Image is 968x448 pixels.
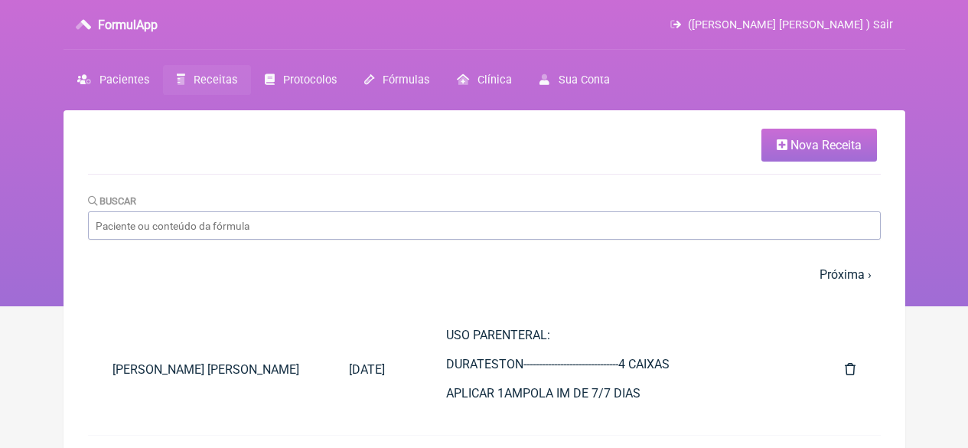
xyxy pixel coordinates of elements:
label: Buscar [88,195,137,207]
input: Paciente ou conteúdo da fórmula [88,211,881,240]
span: Sua Conta [559,74,610,87]
a: ([PERSON_NAME] [PERSON_NAME] ) Sair [670,18,892,31]
a: Próxima › [820,267,872,282]
a: USO PARENTERAL:DURATESTON-------------------------------4 CAIXASAPLICAR 1AMPOLA IM DE 7/7 DIASCI.... [422,316,808,423]
a: Fórmulas [350,65,443,95]
span: Nova Receita [790,138,862,152]
a: Receitas [163,65,251,95]
h3: FormulApp [98,18,158,32]
a: [DATE] [324,350,409,389]
nav: pager [88,258,881,291]
span: Clínica [477,74,512,87]
span: Receitas [194,74,237,87]
span: ([PERSON_NAME] [PERSON_NAME] ) Sair [688,18,893,31]
span: Pacientes [99,74,149,87]
a: Sua Conta [526,65,623,95]
a: Protocolos [251,65,350,95]
a: Nova Receita [761,129,877,162]
span: Fórmulas [383,74,429,87]
a: [PERSON_NAME] [PERSON_NAME] [88,350,325,389]
span: Protocolos [283,74,337,87]
a: Clínica [443,65,526,95]
a: Pacientes [64,65,163,95]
